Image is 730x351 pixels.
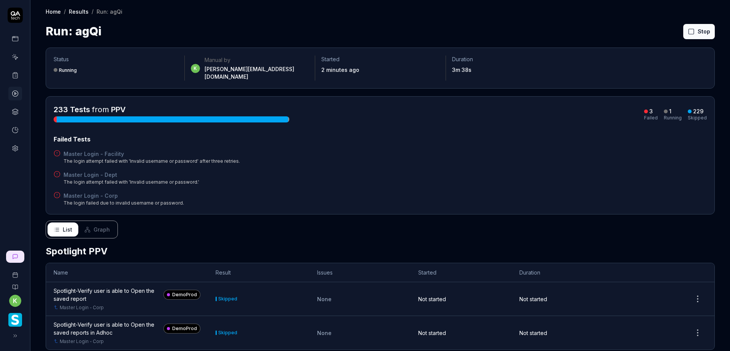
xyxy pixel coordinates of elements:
button: Smartlinx Logo [3,307,27,328]
a: DemoProd [163,324,200,334]
div: Skipped [218,297,237,301]
span: 233 Tests [54,105,90,114]
a: Master Login - Dept [63,171,199,179]
div: None [317,295,403,303]
th: Duration [512,263,613,282]
th: Started [411,263,512,282]
span: from [92,105,109,114]
td: Not started [411,316,512,349]
a: New conversation [6,251,24,263]
button: Stop [683,24,715,39]
time: 2 minutes ago [321,67,359,73]
span: DemoProd [172,291,197,298]
a: DemoProd [163,290,200,300]
a: Master Login - Corp [63,192,184,200]
a: Master Login - Corp [60,338,104,345]
th: Result [208,263,309,282]
div: 1 [669,108,671,115]
h1: Run: agQi [46,23,102,40]
div: / [92,8,94,15]
th: Issues [309,263,411,282]
p: Status [54,56,178,63]
div: The login failed due to invalid username or password. [63,200,184,206]
a: Book a call with us [3,266,27,278]
div: Running [59,67,77,73]
div: Run: agQi [97,8,122,15]
a: Master Login - Corp [60,304,104,311]
time: 3m 38s [452,67,471,73]
div: Skipped [218,330,237,335]
button: Graph [78,222,116,237]
p: Started [321,56,440,63]
a: Master Login - Facility [63,150,240,158]
div: None [317,329,403,337]
div: 229 [693,108,703,115]
td: Not started [512,316,613,349]
span: List [63,226,72,233]
div: Failed Tests [54,135,707,144]
p: Duration [452,56,570,63]
button: List [48,222,78,237]
a: Spotlight-Verify user is able to Open the saved report [54,287,160,303]
span: k [191,64,200,73]
span: DemoProd [172,325,197,332]
div: The login attempt failed with 'Invalid username or password' after three retries. [63,158,240,165]
div: Skipped [688,116,707,120]
a: Home [46,8,61,15]
div: [PERSON_NAME][EMAIL_ADDRESS][DOMAIN_NAME] [205,65,309,81]
button: k [9,295,21,307]
a: Results [69,8,89,15]
a: PPV [111,105,126,114]
img: Smartlinx Logo [8,313,22,327]
a: Spotlight-Verify user is able to Open the saved reports in Adhoc [54,321,160,337]
h2: Spotlight PPV [46,245,715,258]
th: Name [46,263,208,282]
td: Not started [411,282,512,316]
div: 3 [649,108,653,115]
td: Not started [512,282,613,316]
div: Manual by [205,56,309,64]
div: Running [664,116,682,120]
div: / [64,8,66,15]
a: Documentation [3,278,27,290]
span: Graph [94,226,110,233]
div: The login attempt failed with 'Invalid username or password.' [63,179,199,186]
div: Failed [644,116,658,120]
